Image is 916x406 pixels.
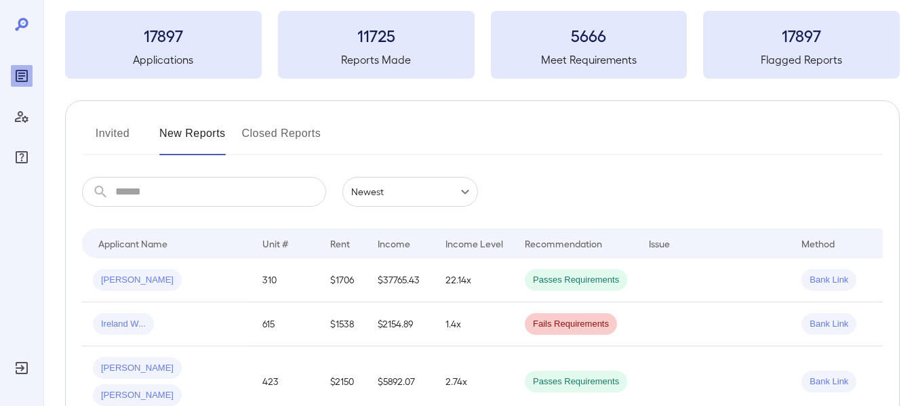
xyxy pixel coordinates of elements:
h3: 5666 [491,24,688,46]
div: Method [801,235,835,251]
h5: Meet Requirements [491,52,688,68]
h3: 17897 [65,24,262,46]
span: Bank Link [801,274,856,287]
span: Fails Requirements [525,318,617,331]
button: New Reports [159,123,226,155]
div: Unit # [262,235,288,251]
td: 22.14x [435,258,514,302]
button: Closed Reports [242,123,321,155]
h3: 17897 [703,24,900,46]
span: [PERSON_NAME] [93,389,182,402]
td: 615 [252,302,319,346]
td: 1.4x [435,302,514,346]
span: [PERSON_NAME] [93,362,182,375]
div: Recommendation [525,235,602,251]
span: [PERSON_NAME] [93,274,182,287]
div: Applicant Name [98,235,167,251]
td: $1706 [319,258,367,302]
div: Newest [342,177,478,207]
div: Income Level [445,235,503,251]
td: $1538 [319,302,367,346]
td: 310 [252,258,319,302]
td: $37765.43 [367,258,435,302]
h5: Applications [65,52,262,68]
button: Invited [82,123,143,155]
span: Passes Requirements [525,375,627,388]
h5: Reports Made [278,52,475,68]
summary: 17897Applications11725Reports Made5666Meet Requirements17897Flagged Reports [65,11,900,79]
span: Passes Requirements [525,274,627,287]
div: Rent [330,235,352,251]
span: Bank Link [801,318,856,331]
div: Income [378,235,410,251]
span: Ireland W... [93,318,154,331]
div: Manage Users [11,106,33,127]
div: FAQ [11,146,33,168]
h5: Flagged Reports [703,52,900,68]
td: $2154.89 [367,302,435,346]
div: Log Out [11,357,33,379]
span: Bank Link [801,375,856,388]
div: Reports [11,65,33,87]
h3: 11725 [278,24,475,46]
div: Issue [649,235,671,251]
